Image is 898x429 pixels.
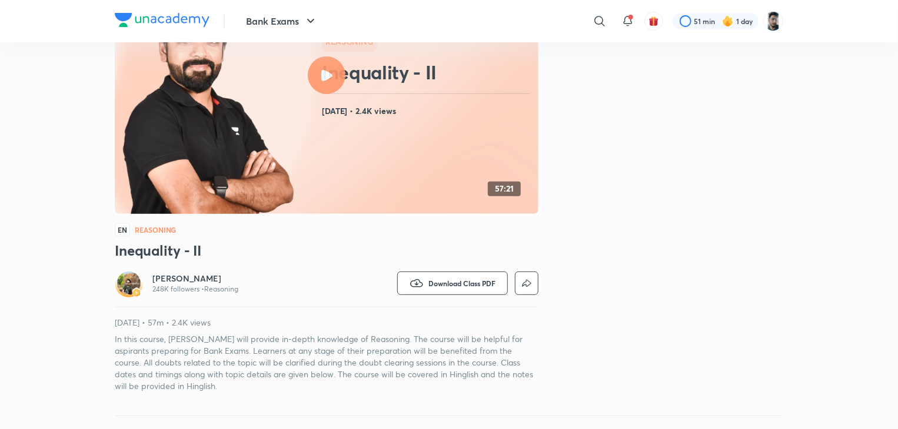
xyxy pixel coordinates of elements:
[115,13,209,27] img: Company Logo
[135,226,176,233] h4: Reasoning
[115,269,143,297] a: Avatarbadge
[115,223,130,236] span: EN
[648,16,659,26] img: avatar
[428,279,495,288] span: Download Class PDF
[763,11,783,31] img: Snehasish Das
[152,273,238,284] a: [PERSON_NAME]
[115,13,209,30] a: Company Logo
[115,317,538,329] p: [DATE] • 57m • 2.4K views
[722,15,734,27] img: streak
[322,103,534,119] h4: [DATE] • 2.4K views
[495,184,514,194] h4: 57:21
[239,9,325,33] button: Bank Exams
[644,12,663,31] button: avatar
[322,61,534,84] h2: Inequality - II
[397,272,508,295] button: Download Class PDF
[117,272,141,295] img: Avatar
[152,284,238,294] p: 248K followers • Reasoning
[115,241,538,260] h3: Inequality - II
[115,333,538,392] p: In this course, [PERSON_NAME] will provide in-depth knowledge of Reasoning. The course will be he...
[132,289,141,297] img: badge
